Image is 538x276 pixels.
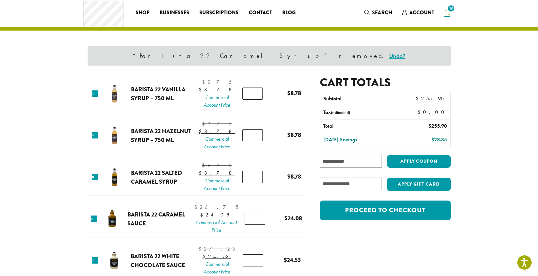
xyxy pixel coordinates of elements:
[199,94,235,109] span: Commercial Account Price
[194,204,238,210] bdi: 26.75
[131,8,154,18] a: Shop
[418,109,447,116] bdi: 0.00
[389,52,405,60] a: Undo?
[287,131,301,139] bdi: 8.78
[131,252,185,269] a: Barista 22 White Chocolate Sauce
[245,213,265,225] input: Product quantity
[104,83,125,104] img: Barista 22 Vanilla Syrup - 750 ml
[199,170,235,176] bdi: 8.78
[287,89,291,97] span: $
[199,170,204,176] span: $
[284,214,302,223] bdi: 24.08
[243,254,263,266] input: Product quantity
[372,9,392,16] span: Search
[198,260,235,276] span: Commercial Account Price
[431,136,434,143] span: $
[136,9,149,17] span: Shop
[359,7,397,18] a: Search
[92,132,98,138] a: Remove this item
[447,4,455,13] span: 19
[199,128,235,135] bdi: 8.78
[409,9,434,16] span: Account
[199,177,235,192] span: Commercial Account Price
[431,136,447,143] bdi: 28.35
[104,125,125,146] img: Barista 22 Hazelnut Syrup - 750 ml
[320,92,398,106] th: Subtotal
[284,256,301,264] bdi: 24.53
[91,216,97,222] a: Remove this item
[320,76,450,89] h2: Cart totals
[92,90,98,97] a: Remove this item
[387,155,451,168] button: Apply coupon
[242,129,263,141] input: Product quantity
[242,171,263,183] input: Product quantity
[160,9,189,17] span: Businesses
[249,9,272,17] span: Contact
[92,257,98,264] a: Remove this item
[287,172,291,181] span: $
[200,211,233,218] bdi: 24.08
[104,250,125,271] img: Barista 22 White Chocolate Sauce
[199,135,235,151] span: Commercial Account Price
[200,211,205,218] span: $
[284,214,288,223] span: $
[127,210,185,228] a: Barista 22 Caramel Sauce
[203,253,231,260] bdi: 24.53
[320,133,398,147] th: [DATE] Savings
[199,128,204,135] span: $
[131,85,185,103] a: Barista 22 Vanilla Syrup – 750 ml
[284,256,287,264] span: $
[199,9,239,17] span: Subscriptions
[131,127,191,144] a: Barista 22 Hazelnut Syrup – 750 ml
[287,172,301,181] bdi: 8.78
[198,245,235,252] bdi: 27.25
[88,46,451,66] div: “Barista 22 Caramel Syrup” removed.
[287,89,301,97] bdi: 8.78
[416,95,447,102] bdi: 255.90
[203,253,208,260] span: $
[202,79,207,85] span: $
[287,131,291,139] span: $
[92,174,98,180] a: Remove this item
[282,9,296,17] span: Blog
[198,245,204,252] span: $
[418,109,423,116] span: $
[320,201,450,220] a: Proceed to checkout
[199,86,204,93] span: $
[104,167,125,188] img: B22 Salted Caramel Syrup
[131,168,182,186] a: Barista 22 Salted Caramel Syrup
[194,204,200,210] span: $
[199,86,235,93] bdi: 8.78
[202,162,207,169] span: $
[202,79,232,85] bdi: 9.75
[194,219,238,234] span: Commercial Account Price
[331,110,350,115] small: (estimated)
[202,120,207,127] span: $
[202,120,232,127] bdi: 9.75
[320,106,412,119] th: Tax
[428,123,431,129] span: $
[202,162,232,169] bdi: 9.75
[242,88,263,100] input: Product quantity
[387,178,451,191] button: Apply Gift Card
[416,95,421,102] span: $
[428,123,447,129] bdi: 255.90
[102,209,123,229] img: Barista 22 Caramel Sauce
[320,120,398,133] th: Total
